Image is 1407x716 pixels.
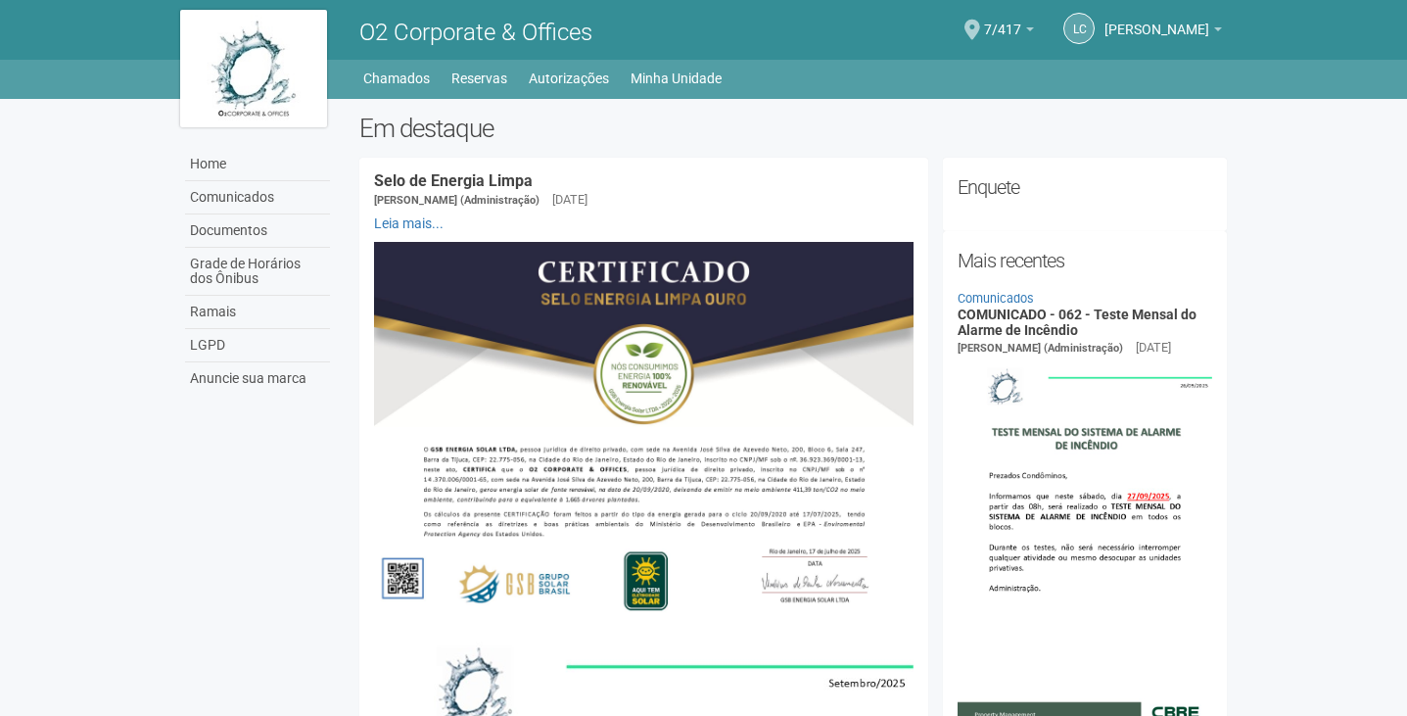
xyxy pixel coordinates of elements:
[180,10,327,127] img: logo.jpg
[185,362,330,395] a: Anuncie sua marca
[359,19,592,46] span: O2 Corporate & Offices
[185,215,330,248] a: Documentos
[359,114,1228,143] h2: Em destaque
[185,248,330,296] a: Grade de Horários dos Ônibus
[374,194,539,207] span: [PERSON_NAME] (Administração)
[374,171,533,190] a: Selo de Energia Limpa
[451,65,507,92] a: Reservas
[958,246,1213,275] h2: Mais recentes
[1136,339,1171,357] div: [DATE]
[958,307,1196,337] a: COMUNICADO - 062 - Teste Mensal do Alarme de Incêndio
[552,191,587,209] div: [DATE]
[185,296,330,329] a: Ramais
[984,3,1021,37] span: 7/417
[374,215,444,231] a: Leia mais...
[958,172,1213,202] h2: Enquete
[374,242,914,624] img: COMUNICADO%20-%20054%20-%20Selo%20de%20Energia%20Limpa%20-%20P%C3%A1g.%202.jpg
[185,148,330,181] a: Home
[185,329,330,362] a: LGPD
[631,65,722,92] a: Minha Unidade
[529,65,609,92] a: Autorizações
[1063,13,1095,44] a: LC
[1104,3,1209,37] span: Luis Carlos Martins
[185,181,330,215] a: Comunicados
[958,342,1123,355] span: [PERSON_NAME] (Administração)
[363,65,430,92] a: Chamados
[958,291,1034,306] a: Comunicados
[984,24,1034,40] a: 7/417
[1104,24,1222,40] a: [PERSON_NAME]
